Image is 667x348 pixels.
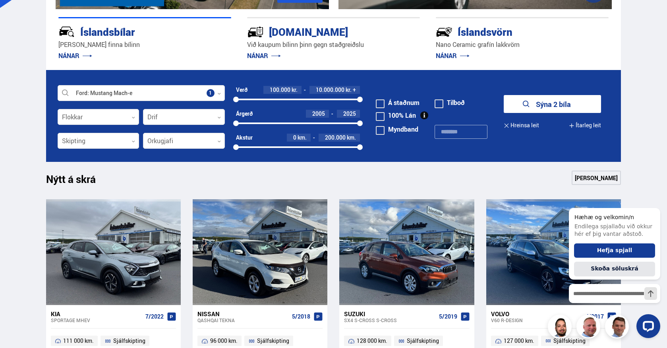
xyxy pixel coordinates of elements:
label: Á staðnum [376,99,420,106]
span: kr. [346,87,352,93]
span: 96 000 km. [210,336,238,346]
div: Íslandsbílar [58,24,203,38]
span: 10.000.000 [316,86,344,93]
span: km. [347,134,356,141]
span: 2025 [343,110,356,117]
span: km. [298,134,307,141]
span: Sjálfskipting [257,336,289,346]
div: Volvo [491,310,582,317]
h1: Nýtt á skrá [46,173,110,190]
p: Við kaupum bílinn þinn gegn staðgreiðslu [247,40,420,49]
img: JRvxyua_JYH6wB4c.svg [58,23,75,40]
div: V60 R-DESIGN [491,317,582,323]
div: Akstur [236,134,253,141]
p: Nano Ceramic grafín lakkvörn [436,40,609,49]
span: 111 000 km. [63,336,94,346]
div: Kia [51,310,142,317]
span: 0 [293,134,296,141]
div: Nissan [197,310,289,317]
p: [PERSON_NAME] finna bílinn [58,40,231,49]
span: 128 000 km. [357,336,387,346]
a: NÁNAR [247,51,281,60]
img: nhp88E3Fdnt1Opn2.png [549,316,573,340]
label: Tilboð [435,99,465,106]
label: 100% Lán [376,112,416,119]
span: + [353,87,356,93]
a: [PERSON_NAME] [572,171,621,185]
div: Árgerð [236,111,253,117]
a: NÁNAR [436,51,470,60]
span: 127 000 km. [504,336,534,346]
div: Suzuki [344,310,435,317]
span: 200.000 [325,134,346,141]
iframe: LiveChat chat widget [563,193,663,344]
div: Íslandsvörn [436,24,580,38]
a: NÁNAR [58,51,92,60]
div: Sportage MHEV [51,317,142,323]
span: 7/2022 [145,313,164,320]
div: Qashqai TEKNA [197,317,289,323]
label: Myndband [376,126,418,132]
span: 5/2019 [439,313,457,320]
div: Verð [236,87,247,93]
span: 5/2018 [292,313,310,320]
span: 2005 [312,110,325,117]
span: Sjálfskipting [407,336,439,346]
span: 100.000 [270,86,290,93]
img: -Svtn6bYgwAsiwNX.svg [436,23,452,40]
span: Sjálfskipting [113,336,145,346]
button: Hreinsa leit [504,117,539,134]
span: kr. [292,87,298,93]
div: SX4 S-Cross S-CROSS [344,317,435,323]
span: Sjálfskipting [553,336,586,346]
img: tr5P-W3DuiFaO7aO.svg [247,23,264,40]
div: [DOMAIN_NAME] [247,24,392,38]
button: Ítarleg leit [569,117,601,134]
button: Sýna 2 bíla [504,95,601,113]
